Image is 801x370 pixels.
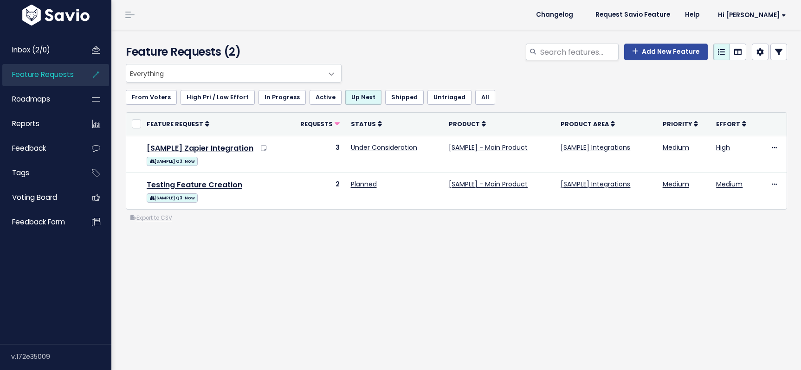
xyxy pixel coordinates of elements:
a: Requests [300,119,340,128]
a: Product [449,119,486,128]
span: Roadmaps [12,94,50,104]
span: Effort [716,120,740,128]
a: [SAMPLE] Integrations [561,179,630,189]
a: [SAMPLE] Q3: Now [147,191,198,203]
a: Product Area [561,119,615,128]
a: Tags [2,162,77,184]
a: Testing Feature Creation [147,179,242,190]
td: 2 [289,172,345,209]
a: [SAMPLE] - Main Product [449,179,528,189]
span: Tags [12,168,29,178]
a: Shipped [385,90,424,105]
ul: Filter feature requests [126,90,787,105]
span: Hi [PERSON_NAME] [718,12,786,19]
a: High [716,143,730,152]
a: Status [351,119,382,128]
a: Feature Requests [2,64,77,85]
a: Medium [716,179,743,189]
span: Changelog [536,12,573,18]
span: Product [449,120,480,128]
a: In Progress [258,90,306,105]
a: Roadmaps [2,89,77,110]
a: Under Consideration [351,143,417,152]
a: [SAMPLE] Integrations [561,143,630,152]
span: [SAMPLE] Q3: Now [147,157,198,166]
a: [SAMPLE] - Main Product [449,143,528,152]
a: Hi [PERSON_NAME] [707,8,794,22]
span: Product Area [561,120,609,128]
img: logo-white.9d6f32f41409.svg [20,5,92,26]
a: Voting Board [2,187,77,208]
a: Untriaged [427,90,472,105]
a: Planned [351,179,377,189]
input: Search features... [539,44,619,60]
a: [SAMPLE] Zapier Integration [147,143,253,153]
span: Voting Board [12,192,57,202]
h4: Feature Requests (2) [126,44,337,60]
a: Export to CSV [130,214,172,222]
a: All [475,90,495,105]
a: Medium [663,179,689,189]
a: Effort [716,119,746,128]
a: Feedback form [2,211,77,233]
span: Everything [126,64,342,83]
span: Inbox (2/0) [12,45,50,55]
a: Add New Feature [624,44,708,60]
td: 3 [289,136,345,172]
span: Feedback [12,143,46,153]
span: Status [351,120,376,128]
span: Feature Requests [12,70,74,79]
a: Request Savio Feature [588,8,678,22]
span: Priority [663,120,692,128]
a: Medium [663,143,689,152]
a: Priority [663,119,698,128]
a: Feedback [2,138,77,159]
a: Active [310,90,342,105]
span: Reports [12,119,39,128]
span: Feature Request [147,120,203,128]
div: v.172e35009 [11,344,111,369]
span: Feedback form [12,217,65,227]
a: Inbox (2/0) [2,39,77,61]
a: High Pri / Low Effort [181,90,255,105]
span: Requests [300,120,333,128]
a: [SAMPLE] Q3: Now [147,155,198,166]
a: Up Next [345,90,381,105]
a: From Voters [126,90,177,105]
a: Reports [2,113,77,134]
a: Feature Request [147,119,209,128]
span: [SAMPLE] Q3: Now [147,193,198,203]
a: Help [678,8,707,22]
span: Everything [126,64,323,82]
